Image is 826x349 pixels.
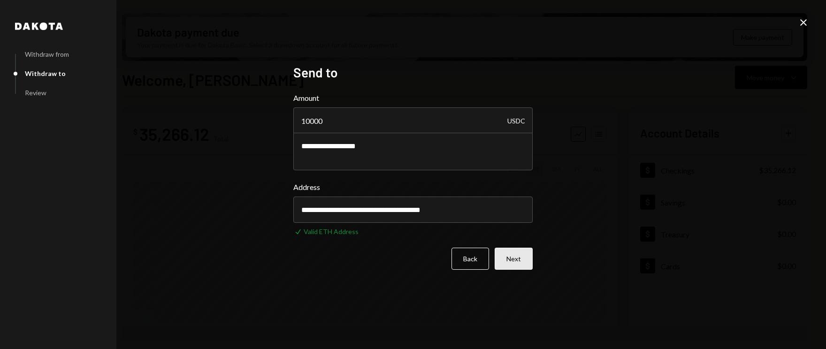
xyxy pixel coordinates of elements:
[25,50,69,58] div: Withdraw from
[304,227,359,236] div: Valid ETH Address
[293,182,533,193] label: Address
[293,107,533,134] input: Enter amount
[293,63,533,82] h2: Send to
[495,248,533,270] button: Next
[25,89,46,97] div: Review
[25,69,66,77] div: Withdraw to
[293,92,533,104] label: Amount
[507,107,525,134] div: USDC
[451,248,489,270] button: Back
